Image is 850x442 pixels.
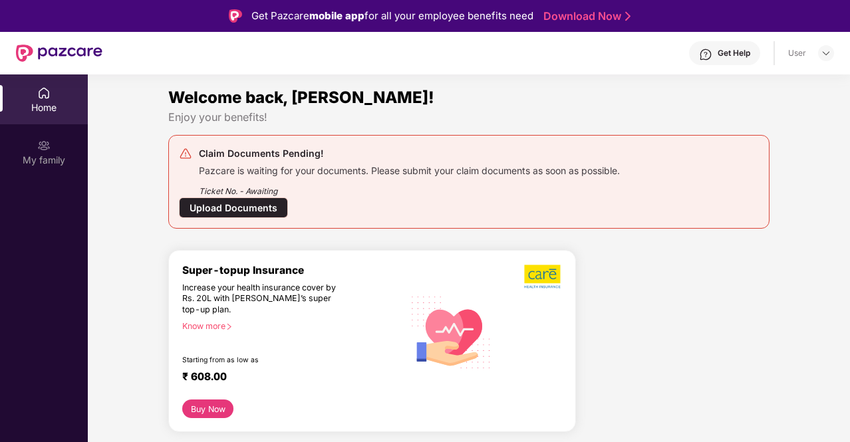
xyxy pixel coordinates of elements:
[309,9,364,22] strong: mobile app
[168,88,434,107] span: Welcome back, [PERSON_NAME]!
[179,197,288,218] div: Upload Documents
[199,177,620,197] div: Ticket No. - Awaiting
[182,399,233,418] button: Buy Now
[699,48,712,61] img: svg+xml;base64,PHN2ZyBpZD0iSGVscC0zMngzMiIgeG1sbnM9Imh0dHA6Ly93d3cudzMub3JnLzIwMDAvc3ZnIiB3aWR0aD...
[37,139,51,152] img: svg+xml;base64,PHN2ZyB3aWR0aD0iMjAiIGhlaWdodD0iMjAiIHZpZXdCb3g9IjAgMCAyMCAyMCIgZmlsbD0ibm9uZSIgeG...
[225,323,233,330] span: right
[182,282,347,316] div: Increase your health insurance cover by Rs. 20L with [PERSON_NAME]’s super top-up plan.
[543,9,627,23] a: Download Now
[718,48,750,58] div: Get Help
[182,264,404,276] div: Super-topup Insurance
[179,147,192,160] img: svg+xml;base64,PHN2ZyB4bWxucz0iaHR0cDovL3d3dy53My5vcmcvMjAwMC9zdmciIHdpZHRoPSIyNCIgaGVpZ2h0PSIyNC...
[821,48,831,58] img: svg+xml;base64,PHN2ZyBpZD0iRHJvcGRvd24tMzJ4MzIiIHhtbG5zPSJodHRwOi8vd3d3LnczLm9yZy8yMDAwL3N2ZyIgd2...
[251,8,533,24] div: Get Pazcare for all your employee benefits need
[168,110,770,124] div: Enjoy your benefits!
[182,370,390,386] div: ₹ 608.00
[625,9,631,23] img: Stroke
[199,162,620,177] div: Pazcare is waiting for your documents. Please submit your claim documents as soon as possible.
[199,146,620,162] div: Claim Documents Pending!
[404,283,499,380] img: svg+xml;base64,PHN2ZyB4bWxucz0iaHR0cDovL3d3dy53My5vcmcvMjAwMC9zdmciIHhtbG5zOnhsaW5rPSJodHRwOi8vd3...
[37,86,51,100] img: svg+xml;base64,PHN2ZyBpZD0iSG9tZSIgeG1sbnM9Imh0dHA6Ly93d3cudzMub3JnLzIwMDAvc3ZnIiB3aWR0aD0iMjAiIG...
[182,321,396,330] div: Know more
[524,264,562,289] img: b5dec4f62d2307b9de63beb79f102df3.png
[229,9,242,23] img: Logo
[182,356,347,365] div: Starting from as low as
[16,45,102,62] img: New Pazcare Logo
[788,48,806,58] div: User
